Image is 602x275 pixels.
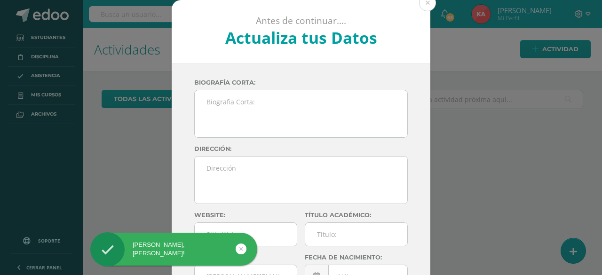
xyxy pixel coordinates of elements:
h2: Actualiza tus Datos [197,27,405,48]
div: [PERSON_NAME], [PERSON_NAME]! [90,241,257,258]
input: Sitio Web: [195,223,297,246]
label: Biografía corta: [194,79,408,86]
p: Antes de continuar.... [197,15,405,27]
label: Website: [194,212,297,219]
label: Dirección: [194,145,408,152]
input: Titulo: [305,223,407,246]
label: Fecha de nacimiento: [305,254,408,261]
label: Título académico: [305,212,408,219]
